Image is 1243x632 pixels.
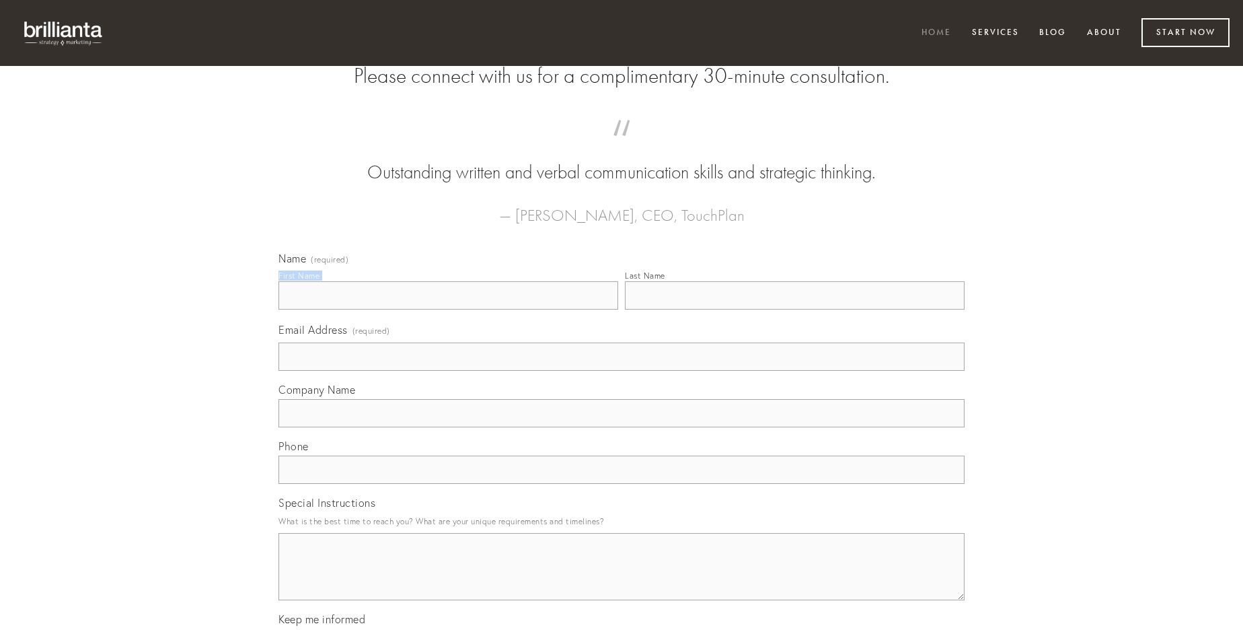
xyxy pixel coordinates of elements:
[300,186,943,229] figcaption: — [PERSON_NAME], CEO, TouchPlan
[1078,22,1130,44] a: About
[278,252,306,265] span: Name
[352,322,390,340] span: (required)
[300,133,943,160] span: “
[278,440,309,453] span: Phone
[311,256,348,264] span: (required)
[1141,18,1230,47] a: Start Now
[913,22,960,44] a: Home
[13,13,114,52] img: brillianta - research, strategy, marketing
[963,22,1028,44] a: Services
[278,63,965,89] h2: Please connect with us for a complimentary 30-minute consultation.
[278,496,375,510] span: Special Instructions
[278,383,355,396] span: Company Name
[278,323,348,337] span: Email Address
[625,271,665,281] div: Last Name
[300,133,943,186] blockquote: Outstanding written and verbal communication skills and strategic thinking.
[278,271,319,281] div: First Name
[278,612,365,626] span: Keep me informed
[278,512,965,530] p: What is the best time to reach you? What are your unique requirements and timelines?
[1030,22,1075,44] a: Blog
